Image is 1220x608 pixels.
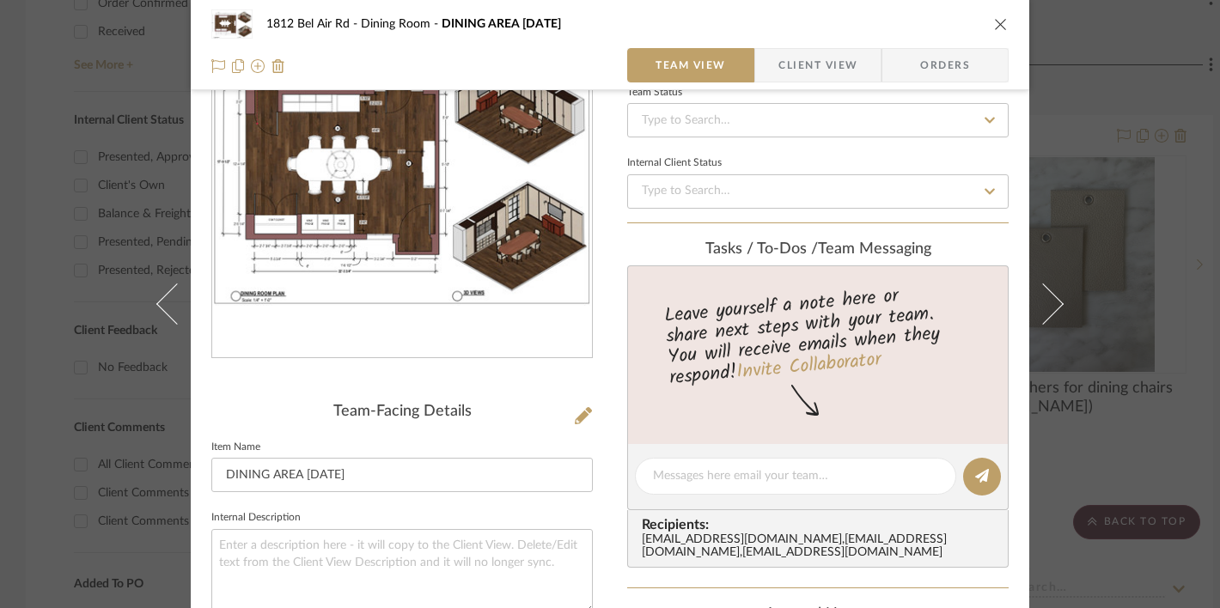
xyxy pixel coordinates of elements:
[642,517,1001,532] span: Recipients:
[993,16,1009,32] button: close
[361,18,442,30] span: Dining Room
[627,103,1009,137] input: Type to Search…
[442,18,561,30] span: DINING AREA [DATE]
[656,48,726,82] span: Team View
[901,48,989,82] span: Orders
[211,403,593,422] div: Team-Facing Details
[211,7,253,41] img: 95275ad0-8963-4403-a29b-a10e14e916ca_48x40.jpg
[625,277,1011,392] div: Leave yourself a note here or share next steps with your team. You will receive emails when they ...
[705,241,818,257] span: Tasks / To-Dos /
[627,88,682,97] div: Team Status
[627,159,722,167] div: Internal Client Status
[212,38,592,306] div: 0
[211,443,260,452] label: Item Name
[642,533,1001,561] div: [EMAIL_ADDRESS][DOMAIN_NAME] , [EMAIL_ADDRESS][DOMAIN_NAME] , [EMAIL_ADDRESS][DOMAIN_NAME]
[778,48,857,82] span: Client View
[212,38,592,306] img: 95275ad0-8963-4403-a29b-a10e14e916ca_436x436.jpg
[211,514,301,522] label: Internal Description
[735,345,882,388] a: Invite Collaborator
[271,59,285,73] img: Remove from project
[627,174,1009,209] input: Type to Search…
[211,458,593,492] input: Enter Item Name
[266,18,361,30] span: 1812 Bel Air Rd
[627,240,1009,259] div: team Messaging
